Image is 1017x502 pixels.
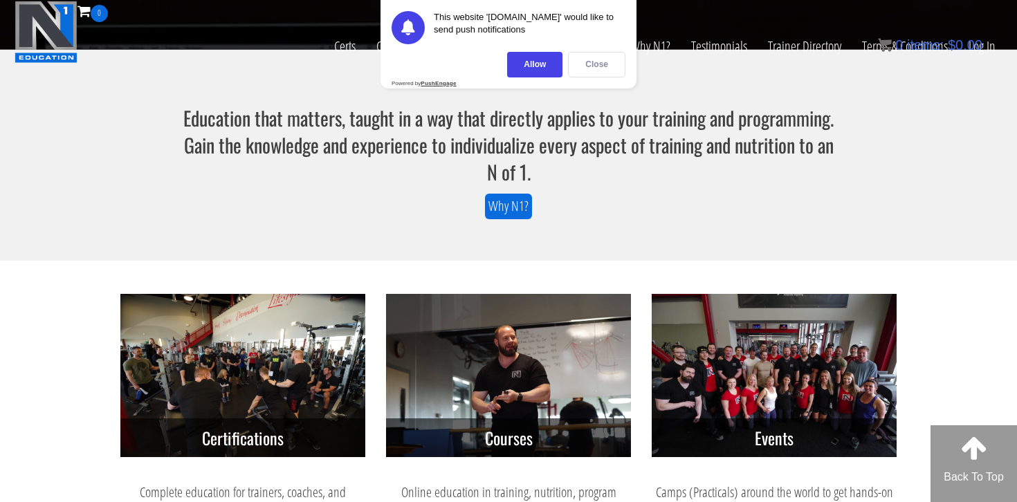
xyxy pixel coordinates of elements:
[878,37,982,53] a: 0 items: $0.00
[485,194,532,219] a: Why N1?
[758,22,852,71] a: Trainer Directory
[852,22,958,71] a: Terms & Conditions
[324,22,366,71] a: Certs
[91,5,108,22] span: 0
[386,418,631,457] h3: Courses
[652,418,897,457] h3: Events
[895,37,903,53] span: 0
[907,37,944,53] span: items:
[366,22,434,71] a: Course List
[434,11,625,44] div: This website '[DOMAIN_NAME]' would like to send push notifications
[507,52,562,77] div: Allow
[386,294,631,457] img: n1-courses
[878,38,892,52] img: icon11.png
[681,22,758,71] a: Testimonials
[948,37,955,53] span: $
[120,294,365,457] img: n1-certifications
[958,22,1006,71] a: Log In
[568,52,625,77] div: Close
[652,294,897,457] img: n1-events
[77,1,108,20] a: 0
[620,22,681,71] a: Why N1?
[421,80,456,86] strong: PushEngage
[120,418,365,457] h3: Certifications
[392,80,457,86] div: Powered by
[948,37,982,53] bdi: 0.00
[15,1,77,63] img: n1-education
[179,104,838,186] h3: Education that matters, taught in a way that directly applies to your training and programming. G...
